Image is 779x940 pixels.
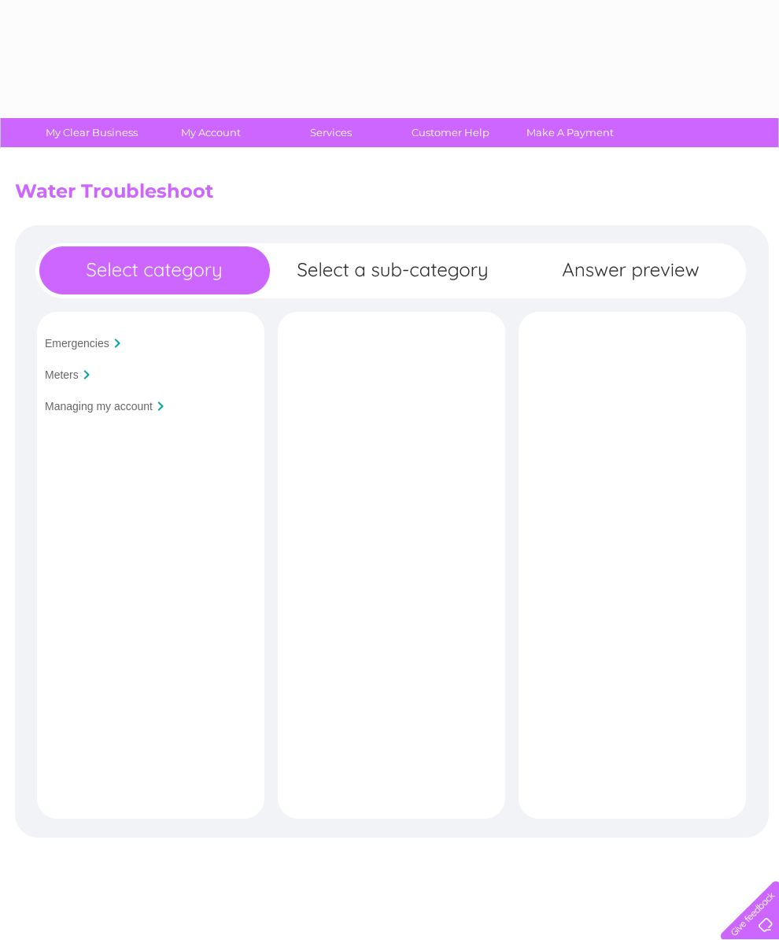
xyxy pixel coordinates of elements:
a: My Clear Business [27,118,157,147]
input: Meters [45,368,79,381]
input: Emergencies [45,337,109,350]
a: My Account [146,118,276,147]
a: Make A Payment [505,118,635,147]
input: Managing my account [45,400,153,413]
h2: Water Troubleshoot [15,180,764,210]
a: Services [266,118,396,147]
a: Customer Help [386,118,515,147]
